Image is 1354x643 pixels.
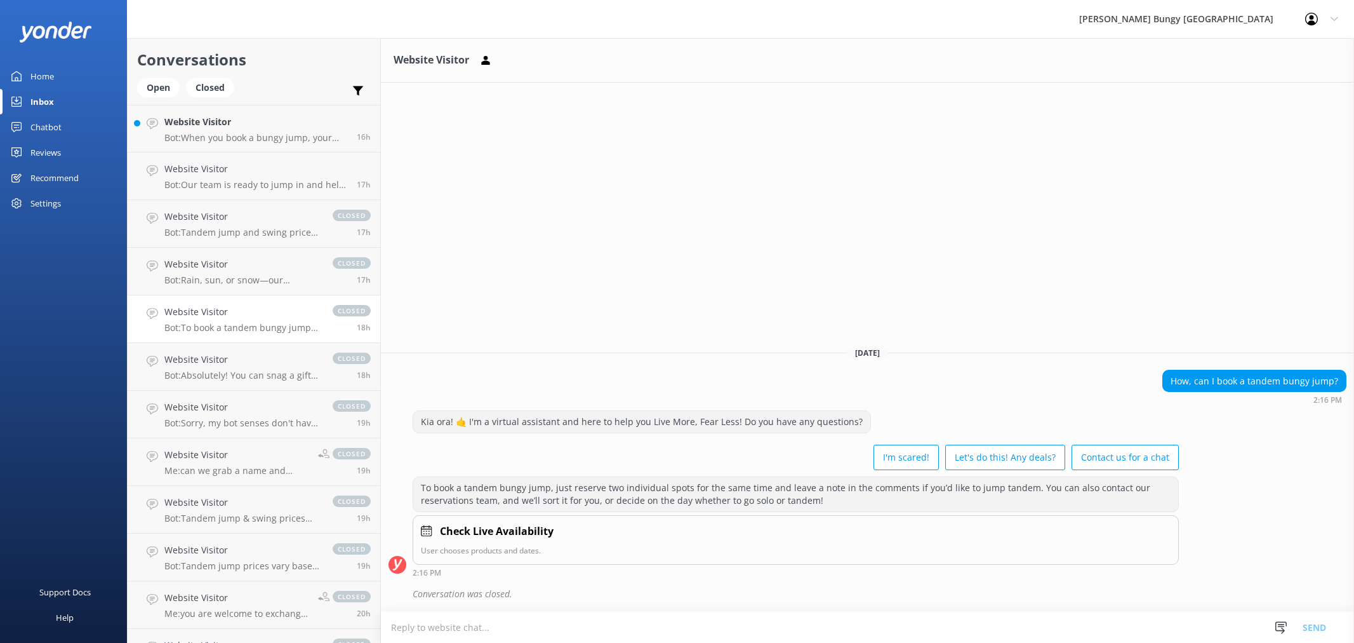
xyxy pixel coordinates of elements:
[333,496,371,507] span: closed
[30,89,54,114] div: Inbox
[357,608,371,619] span: Sep 20 2025 12:30pm (UTC +12:00) Pacific/Auckland
[128,534,380,581] a: Website VisitorBot:Tandem jump prices vary based on location, activity, and fare type, and are ch...
[1072,445,1179,470] button: Contact us for a chat
[137,48,371,72] h2: Conversations
[164,400,320,414] h4: Website Visitor
[413,477,1178,511] div: To book a tandem bungy jump, just reserve two individual spots for the same time and leave a note...
[847,348,887,358] span: [DATE]
[19,22,92,43] img: yonder-white-logo.png
[333,448,371,459] span: closed
[164,115,347,129] h4: Website Visitor
[440,524,554,540] h4: Check Live Availability
[164,543,320,557] h4: Website Visitor
[128,248,380,295] a: Website VisitorBot:Rain, sun, or snow—our activities usually go ahead, and it makes for an epic e...
[164,257,320,271] h4: Website Visitor
[357,560,371,571] span: Sep 20 2025 01:13pm (UTC +12:00) Pacific/Auckland
[164,274,320,286] p: Bot: Rain, sun, or snow—our activities usually go ahead, and it makes for an epic experience! If ...
[1163,370,1346,392] div: How, can I book a tandem bungy jump?
[333,210,371,221] span: closed
[128,391,380,438] a: Website VisitorBot:Sorry, my bot senses don't have an answer for that, please try and rephrase yo...
[357,370,371,381] span: Sep 20 2025 02:12pm (UTC +12:00) Pacific/Auckland
[128,438,380,486] a: Website VisitorMe:can we grab a name and email?closed19h
[357,465,371,476] span: Sep 20 2025 01:15pm (UTC +12:00) Pacific/Auckland
[30,165,79,191] div: Recommend
[186,78,234,97] div: Closed
[137,80,186,94] a: Open
[333,305,371,316] span: closed
[333,591,371,602] span: closed
[164,591,309,605] h4: Website Visitor
[30,64,54,89] div: Home
[164,305,320,319] h4: Website Visitor
[164,353,320,367] h4: Website Visitor
[357,227,371,238] span: Sep 20 2025 03:51pm (UTC +12:00) Pacific/Auckland
[128,295,380,343] a: Website VisitorBot:To book a tandem bungy jump, just reserve two individual spots for the same ti...
[128,343,380,391] a: Website VisitorBot:Absolutely! You can snag a gift voucher at [URL][DOMAIN_NAME]. They're good fo...
[164,608,309,619] p: Me: you are welcome to exchange it with us on site
[945,445,1065,470] button: Let's do this! Any deals?
[39,579,91,605] div: Support Docs
[164,448,309,462] h4: Website Visitor
[164,227,320,238] p: Bot: Tandem jump and swing prices vary based on location, activity, and fare type, and are charge...
[128,486,380,534] a: Website VisitorBot:Tandem jump & swing prices vary based on location, activity, and fare type, an...
[357,322,371,333] span: Sep 20 2025 02:16pm (UTC +12:00) Pacific/Auckland
[128,105,380,152] a: Website VisitorBot:When you book a bungy jump, your booking time is when you check in. You'll the...
[873,445,939,470] button: I'm scared!
[30,191,61,216] div: Settings
[333,543,371,555] span: closed
[164,132,347,144] p: Bot: When you book a bungy jump, your booking time is when you check in. You'll then get geared u...
[421,545,1171,557] p: User chooses products and dates.
[333,400,371,412] span: closed
[30,114,62,140] div: Chatbot
[164,162,347,176] h4: Website Visitor
[413,583,1346,605] div: Conversation was closed.
[186,80,241,94] a: Closed
[357,132,371,142] span: Sep 20 2025 04:39pm (UTC +12:00) Pacific/Auckland
[128,581,380,629] a: Website VisitorMe:you are welcome to exchange it with us on siteclosed20h
[357,179,371,190] span: Sep 20 2025 03:56pm (UTC +12:00) Pacific/Auckland
[164,370,320,381] p: Bot: Absolutely! You can snag a gift voucher at [URL][DOMAIN_NAME]. They're good for 12 months, s...
[30,140,61,165] div: Reviews
[56,605,74,630] div: Help
[128,152,380,200] a: Website VisitorBot:Our team is ready to jump in and help from 8.30am to 5pm New Zealand time. If ...
[1313,396,1342,404] strong: 2:16 PM
[394,52,469,69] h3: Website Visitor
[164,179,347,191] p: Bot: Our team is ready to jump in and help from 8.30am to 5pm New Zealand time. If you need anyth...
[1162,395,1346,404] div: Sep 20 2025 02:16pm (UTC +12:00) Pacific/Auckland
[413,569,441,577] strong: 2:16 PM
[164,560,320,572] p: Bot: Tandem jump prices vary based on location, activity, and fare type, and are charged per pers...
[164,513,320,524] p: Bot: Tandem jump & swing prices vary based on location, activity, and fare type, and are charged ...
[164,210,320,224] h4: Website Visitor
[164,496,320,510] h4: Website Visitor
[128,200,380,248] a: Website VisitorBot:Tandem jump and swing prices vary based on location, activity, and fare type, ...
[388,583,1346,605] div: 2025-09-20T02:30:48.926
[357,513,371,524] span: Sep 20 2025 01:14pm (UTC +12:00) Pacific/Auckland
[164,322,320,334] p: Bot: To book a tandem bungy jump, just reserve two individual spots for the same time and leave a...
[137,78,180,97] div: Open
[333,353,371,364] span: closed
[164,417,320,429] p: Bot: Sorry, my bot senses don't have an answer for that, please try and rephrase your question, I...
[357,274,371,285] span: Sep 20 2025 03:31pm (UTC +12:00) Pacific/Auckland
[164,465,309,477] p: Me: can we grab a name and email?
[357,417,371,428] span: Sep 20 2025 01:17pm (UTC +12:00) Pacific/Auckland
[413,411,870,433] div: Kia ora! 🤙 I'm a virtual assistant and here to help you Live More, Fear Less! Do you have any que...
[413,568,1179,577] div: Sep 20 2025 02:16pm (UTC +12:00) Pacific/Auckland
[333,257,371,269] span: closed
